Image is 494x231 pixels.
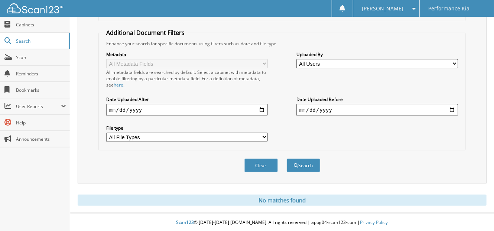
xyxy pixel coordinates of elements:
a: here [114,82,123,88]
label: Date Uploaded Before [296,96,458,103]
iframe: Chat Widget [457,195,494,231]
input: start [106,104,268,116]
span: Help [16,120,66,126]
button: Clear [244,159,278,172]
label: Date Uploaded After [106,96,268,103]
div: Enhance your search for specific documents using filters such as date and file type. [103,40,462,47]
div: All metadata fields are searched by default. Select a cabinet with metadata to enable filtering b... [106,69,268,88]
span: Bookmarks [16,87,66,93]
span: Performance Kia [428,6,469,11]
a: Privacy Policy [360,219,388,225]
button: Search [287,159,320,172]
span: Announcements [16,136,66,142]
div: No matches found [78,195,487,206]
label: File type [106,125,268,131]
span: Scan [16,54,66,61]
label: Uploaded By [296,51,458,58]
input: end [296,104,458,116]
span: [PERSON_NAME] [362,6,404,11]
span: Scan123 [176,219,194,225]
span: User Reports [16,103,61,110]
label: Metadata [106,51,268,58]
img: scan123-logo-white.svg [7,3,63,13]
span: Cabinets [16,22,66,28]
legend: Additional Document Filters [103,29,188,37]
span: Search [16,38,65,44]
span: Reminders [16,71,66,77]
